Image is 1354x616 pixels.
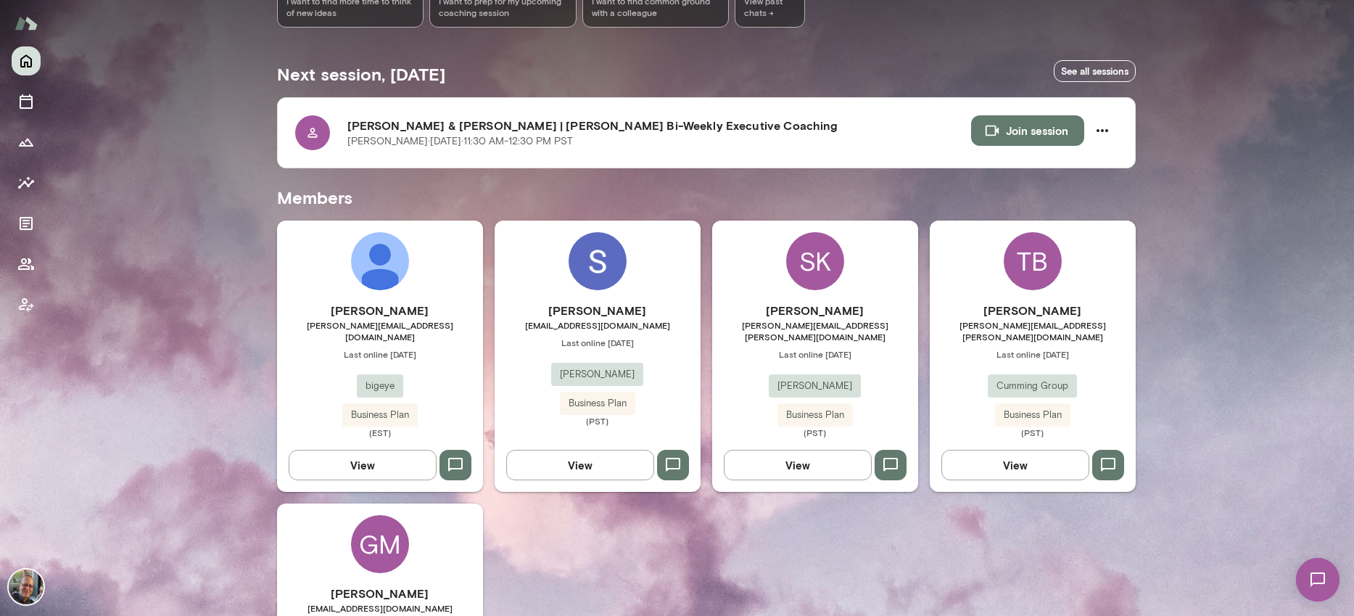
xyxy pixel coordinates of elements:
[930,348,1136,360] span: Last online [DATE]
[277,602,483,614] span: [EMAIL_ADDRESS][DOMAIN_NAME]
[495,302,701,319] h6: [PERSON_NAME]
[277,348,483,360] span: Last online [DATE]
[15,9,38,37] img: Mento
[786,232,844,290] div: SK
[930,427,1136,438] span: (PST)
[277,585,483,602] h6: [PERSON_NAME]
[495,415,701,427] span: (PST)
[347,134,573,149] p: [PERSON_NAME] · [DATE] · 11:30 AM-12:30 PM PST
[12,290,41,319] button: Client app
[777,408,853,422] span: Business Plan
[569,232,627,290] img: Steve Papoutsis
[277,427,483,438] span: (EST)
[289,450,437,480] button: View
[941,450,1089,480] button: View
[560,396,635,411] span: Business Plan
[12,46,41,75] button: Home
[277,62,445,86] h5: Next session, [DATE]
[1054,60,1136,83] a: See all sessions
[551,367,643,382] span: [PERSON_NAME]
[12,87,41,116] button: Sessions
[12,209,41,238] button: Documents
[769,379,861,393] span: [PERSON_NAME]
[12,168,41,197] button: Insights
[971,115,1084,146] button: Join session
[357,379,403,393] span: bigeye
[995,408,1070,422] span: Business Plan
[988,379,1077,393] span: Cumming Group
[342,408,418,422] span: Business Plan
[351,515,409,573] div: GM
[351,232,409,290] img: Eleanor Treharne-Jones
[9,570,44,604] img: Steve Oliver
[506,450,654,480] button: View
[712,427,918,438] span: (PST)
[1004,232,1062,290] div: TB
[347,117,971,134] h6: [PERSON_NAME] & [PERSON_NAME] | [PERSON_NAME] Bi-Weekly Executive Coaching
[495,319,701,331] span: [EMAIL_ADDRESS][DOMAIN_NAME]
[277,186,1136,209] h5: Members
[930,302,1136,319] h6: [PERSON_NAME]
[712,319,918,342] span: [PERSON_NAME][EMAIL_ADDRESS][PERSON_NAME][DOMAIN_NAME]
[712,302,918,319] h6: [PERSON_NAME]
[277,302,483,319] h6: [PERSON_NAME]
[724,450,872,480] button: View
[712,348,918,360] span: Last online [DATE]
[930,319,1136,342] span: [PERSON_NAME][EMAIL_ADDRESS][PERSON_NAME][DOMAIN_NAME]
[277,319,483,342] span: [PERSON_NAME][EMAIL_ADDRESS][DOMAIN_NAME]
[12,250,41,279] button: Members
[495,337,701,348] span: Last online [DATE]
[12,128,41,157] button: Growth Plan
